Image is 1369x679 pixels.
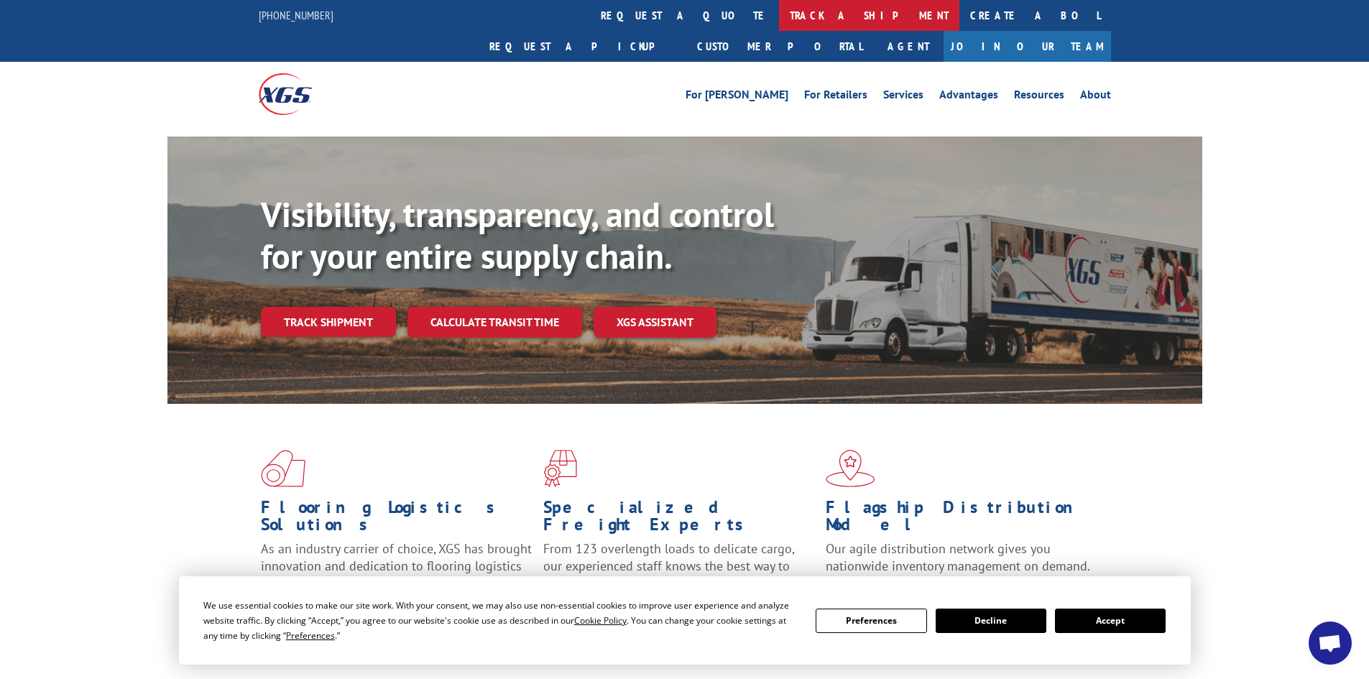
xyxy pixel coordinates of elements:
[826,450,875,487] img: xgs-icon-flagship-distribution-model-red
[1080,89,1111,105] a: About
[883,89,923,105] a: Services
[939,89,998,105] a: Advantages
[686,89,788,105] a: For [PERSON_NAME]
[261,192,774,278] b: Visibility, transparency, and control for your entire supply chain.
[407,307,582,338] a: Calculate transit time
[543,540,815,604] p: From 123 overlength loads to delicate cargo, our experienced staff knows the best way to move you...
[1309,622,1352,665] a: Open chat
[686,31,873,62] a: Customer Portal
[203,598,798,643] div: We use essential cookies to make our site work. With your consent, we may also use non-essential ...
[826,499,1097,540] h1: Flagship Distribution Model
[543,499,815,540] h1: Specialized Freight Experts
[574,614,627,627] span: Cookie Policy
[259,8,333,22] a: [PHONE_NUMBER]
[261,540,532,591] span: As an industry carrier of choice, XGS has brought innovation and dedication to flooring logistics...
[816,609,926,633] button: Preferences
[479,31,686,62] a: Request a pickup
[944,31,1111,62] a: Join Our Team
[594,307,716,338] a: XGS ASSISTANT
[936,609,1046,633] button: Decline
[1014,89,1064,105] a: Resources
[826,540,1090,574] span: Our agile distribution network gives you nationwide inventory management on demand.
[261,499,533,540] h1: Flooring Logistics Solutions
[261,307,396,337] a: Track shipment
[543,450,577,487] img: xgs-icon-focused-on-flooring-red
[261,450,305,487] img: xgs-icon-total-supply-chain-intelligence-red
[179,576,1191,665] div: Cookie Consent Prompt
[804,89,867,105] a: For Retailers
[286,629,335,642] span: Preferences
[873,31,944,62] a: Agent
[1055,609,1166,633] button: Accept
